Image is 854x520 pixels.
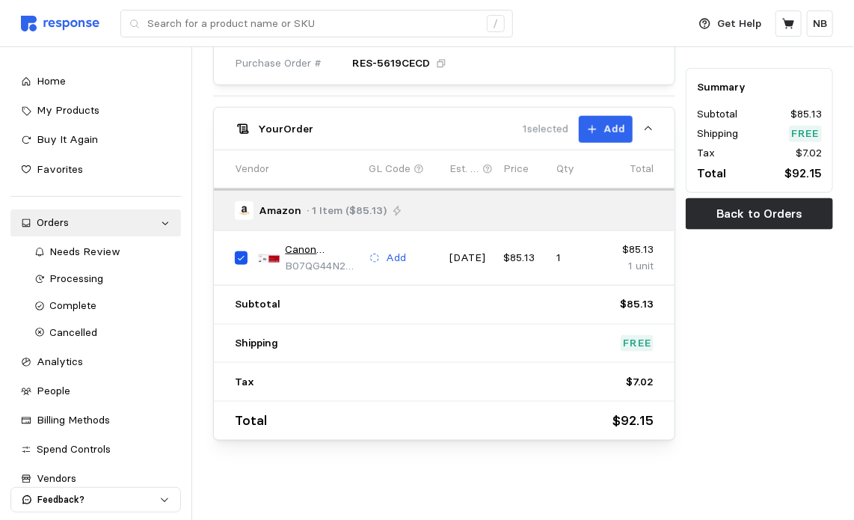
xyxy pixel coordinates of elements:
span: B07QG44N2M [285,259,354,272]
span: Billing Methods [37,413,110,426]
h5: Your Order [258,121,313,137]
p: [DATE] [449,250,493,266]
a: Cancelled [24,319,181,346]
p: RES-5619CECD [353,55,431,72]
p: $85.13 [503,250,547,266]
span: People [37,384,70,397]
p: Vendor [235,161,269,177]
p: Subtotal [697,106,737,123]
span: My Products [37,103,99,117]
input: Search for a product name or SKU [147,10,479,37]
a: Orders [10,209,181,236]
p: 1 unit [610,258,654,275]
a: Analytics [10,349,181,376]
p: $92.15 [784,164,822,183]
p: Free [791,126,820,142]
a: People [10,378,181,405]
button: Feedback? [11,488,180,512]
a: Buy It Again [10,126,181,153]
a: Processing [24,266,181,293]
button: Get Help [690,10,771,38]
p: GL Code [369,161,411,177]
p: Qty [557,161,575,177]
p: Back to Orders [716,204,802,223]
p: · 1 Item ($85.13) [307,203,387,219]
p: 1 selected [523,121,568,138]
p: Get Help [718,16,762,32]
a: Canon Genuine Toner, Cartridge 055 Black (3016C001) 1 Pack Color imageCLASS MF741Cdw, MF743Cdw, M... [285,242,358,258]
span: Analytics [37,355,83,368]
a: Home [10,68,181,95]
span: Purchase Order # [235,55,322,72]
button: YourOrder1selectedAdd [214,108,675,150]
a: My Products [10,97,181,124]
span: Cancelled [50,325,98,339]
div: Orders [37,215,155,231]
span: Buy It Again [37,132,98,146]
p: $85.13 [620,296,654,313]
span: Spend Controls [37,442,111,456]
p: 1 [557,250,600,266]
p: Total [235,410,267,432]
p: Tax [697,145,715,162]
a: Complete [24,293,181,319]
span: Processing [50,272,104,285]
button: NB [807,10,833,37]
p: Est. Delivery [449,161,479,177]
h5: Summary [697,79,822,95]
p: $85.13 [790,106,822,123]
p: $85.13 [610,242,654,258]
p: Add [386,250,406,266]
span: Favorites [37,162,83,176]
p: Subtotal [235,296,280,313]
p: Total [697,164,726,183]
button: Add [369,249,407,267]
div: / [487,15,505,33]
a: Billing Methods [10,407,181,434]
p: Free [623,335,651,352]
p: Feedback? [37,493,159,507]
span: Needs Review [50,245,121,258]
img: 61vv7RM4w+L._AC_SY300_SX300_.jpg [258,248,280,269]
button: Add [579,116,633,143]
p: Total [630,161,654,177]
a: Vendors [10,465,181,492]
span: Home [37,74,66,88]
a: Favorites [10,156,181,183]
img: svg%3e [21,16,99,31]
p: $7.02 [796,145,822,162]
a: Needs Review [24,239,181,266]
p: Add [603,121,625,138]
p: NB [813,16,827,32]
p: $92.15 [612,410,654,432]
p: Price [503,161,529,177]
span: Vendors [37,471,76,485]
p: Amazon [259,203,301,219]
p: $7.02 [626,374,654,391]
p: Shipping [697,126,738,142]
a: Spend Controls [10,436,181,463]
p: Tax [235,374,254,391]
button: Back to Orders [686,198,833,230]
p: Shipping [235,335,278,352]
div: YourOrder1selectedAdd [214,150,675,439]
span: Complete [50,299,97,312]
